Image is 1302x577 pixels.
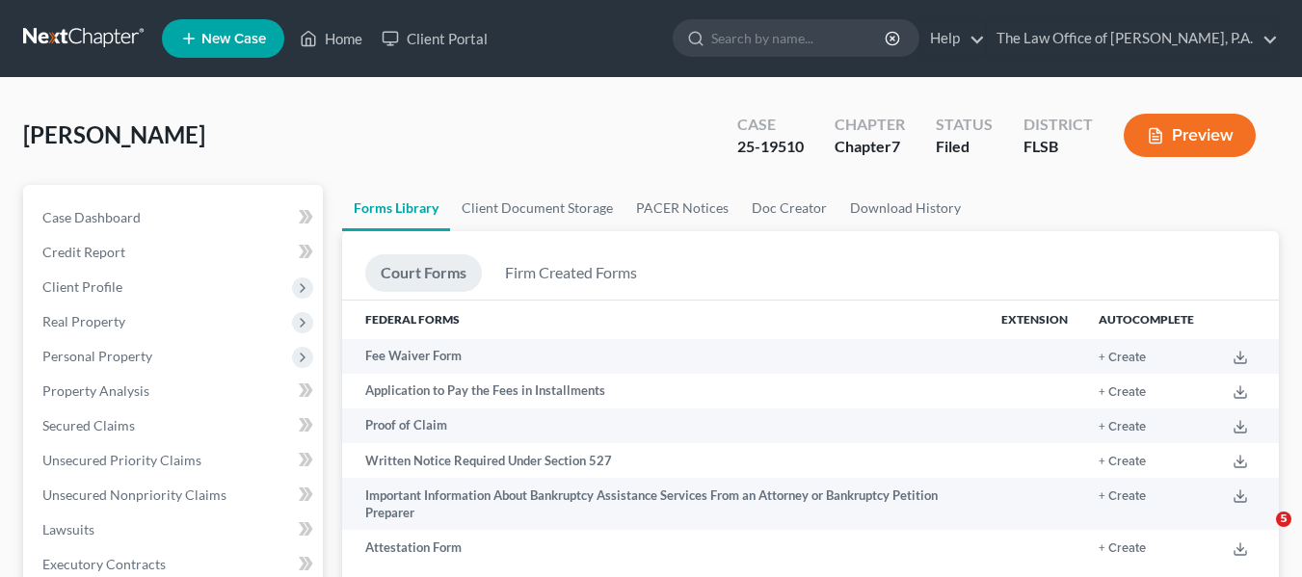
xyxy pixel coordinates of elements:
a: Forms Library [342,185,450,231]
td: Application to Pay the Fees in Installments [342,374,986,408]
span: Secured Claims [42,417,135,433]
a: Download History [838,185,972,231]
button: + Create [1099,421,1146,433]
span: Case Dashboard [42,209,141,225]
div: Status [936,114,993,136]
a: Firm Created Forms [490,254,652,292]
div: District [1023,114,1093,136]
div: Chapter [835,136,905,158]
button: Preview [1124,114,1256,157]
a: Unsecured Nonpriority Claims [27,478,323,512]
a: Home [290,21,372,56]
a: Client Document Storage [450,185,624,231]
a: Doc Creator [740,185,838,231]
button: + Create [1099,352,1146,364]
span: 5 [1276,511,1291,527]
a: Secured Claims [27,408,323,443]
td: Written Notice Required Under Section 527 [342,443,986,478]
th: Autocomplete [1083,301,1209,339]
a: Unsecured Priority Claims [27,443,323,478]
span: Credit Report [42,244,125,260]
a: Property Analysis [27,374,323,408]
div: Filed [936,136,993,158]
a: Client Portal [372,21,497,56]
a: Credit Report [27,235,323,270]
a: Case Dashboard [27,200,323,235]
span: Unsecured Nonpriority Claims [42,486,226,503]
button: + Create [1099,456,1146,468]
span: [PERSON_NAME] [23,120,205,148]
button: + Create [1099,542,1146,555]
span: Lawsuits [42,521,94,538]
th: Extension [986,301,1083,339]
div: 25-19510 [737,136,804,158]
td: Attestation Form [342,530,986,564]
span: New Case [201,32,266,46]
a: Court Forms [365,254,482,292]
span: Personal Property [42,348,152,364]
div: Case [737,114,804,136]
span: 7 [891,137,900,155]
span: Client Profile [42,278,122,295]
a: Lawsuits [27,512,323,547]
a: Help [920,21,985,56]
a: PACER Notices [624,185,740,231]
span: Unsecured Priority Claims [42,452,201,468]
span: Real Property [42,313,125,329]
span: Executory Contracts [42,556,166,572]
input: Search by name... [711,20,888,56]
td: Important Information About Bankruptcy Assistance Services From an Attorney or Bankruptcy Petitio... [342,478,986,531]
iframe: Intercom live chat [1236,511,1283,558]
td: Proof of Claim [342,408,986,443]
div: Chapter [835,114,905,136]
div: FLSB [1023,136,1093,158]
th: Federal Forms [342,301,986,339]
span: Property Analysis [42,382,149,399]
button: + Create [1099,386,1146,399]
td: Fee Waiver Form [342,339,986,374]
button: + Create [1099,490,1146,503]
a: The Law Office of [PERSON_NAME], P.A. [987,21,1278,56]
